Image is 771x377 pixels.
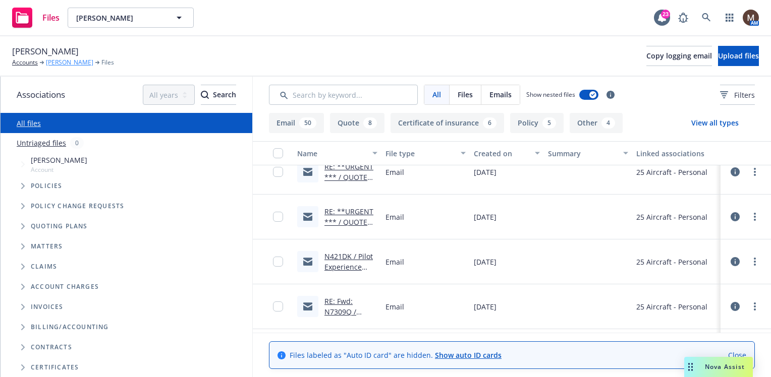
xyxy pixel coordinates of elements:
svg: Search [201,91,209,99]
button: Upload files [718,46,759,66]
span: Policies [31,183,63,189]
div: Summary [548,148,617,159]
div: 25 Aircraft - Personal [636,301,707,312]
div: 50 [299,117,316,129]
span: [PERSON_NAME] [76,13,163,23]
span: [DATE] [474,257,497,267]
div: Name [297,148,366,159]
a: Switch app [720,8,740,28]
span: Account [31,165,87,174]
div: File type [386,148,455,159]
button: Filters [720,85,755,105]
span: [DATE] [474,167,497,177]
div: Tree Example [1,153,252,317]
a: RE: **URGENT *** / QUOTE REQUEST / N421DK / Flying Tails, LLC [324,207,377,259]
a: more [749,256,761,268]
div: Search [201,85,236,104]
span: [PERSON_NAME] [12,45,79,58]
div: Linked associations [636,148,717,159]
span: Policy change requests [31,203,124,209]
a: N421DK / Pilot Experience Form / Flying Tails, LLC [324,252,373,293]
span: Upload files [718,51,759,60]
a: more [749,300,761,312]
span: Billing/Accounting [31,324,109,330]
span: Account charges [31,284,99,290]
a: Accounts [12,58,38,67]
div: 4 [601,117,615,129]
input: Toggle Row Selected [273,257,283,267]
a: more [749,211,761,223]
a: [PERSON_NAME] [46,58,93,67]
span: Filters [734,90,755,100]
span: Email [386,212,404,222]
span: Copy logging email [646,51,712,60]
button: File type [381,141,470,165]
button: Copy logging email [646,46,712,66]
button: Created on [470,141,543,165]
div: 0 [70,137,84,149]
span: Certificates [31,364,79,370]
span: Files labeled as "Auto ID card" are hidden. [290,350,502,360]
a: Show auto ID cards [435,350,502,360]
span: Filters [720,90,755,100]
span: Claims [31,264,57,270]
button: Summary [544,141,632,165]
span: Nova Assist [705,362,745,371]
span: [PERSON_NAME] [31,155,87,165]
div: 6 [483,117,497,129]
span: Quoting plans [31,223,88,229]
div: 8 [363,117,377,129]
button: Quote [330,113,384,133]
input: Search by keyword... [269,85,418,105]
a: Search [696,8,717,28]
span: Matters [31,243,63,249]
button: [PERSON_NAME] [68,8,194,28]
input: Toggle Row Selected [273,212,283,222]
button: SearchSearch [201,85,236,105]
div: 25 Aircraft - Personal [636,257,707,267]
span: Files [42,14,60,22]
input: Select all [273,148,283,158]
button: View all types [675,113,755,133]
span: Email [386,167,404,177]
a: All files [17,118,41,128]
input: Toggle Row Selected [273,301,283,311]
a: Files [8,4,64,32]
span: Files [101,58,114,67]
input: Toggle Row Selected [273,167,283,177]
a: Close [728,350,746,360]
span: [DATE] [474,301,497,312]
div: 25 Aircraft - Personal [636,167,707,177]
a: Untriaged files [17,138,66,148]
span: [DATE] [474,212,497,222]
div: 5 [542,117,556,129]
a: Report a Bug [673,8,693,28]
button: Nova Assist [684,357,753,377]
div: Drag to move [684,357,697,377]
button: Email [269,113,324,133]
button: Other [570,113,623,133]
div: Created on [474,148,528,159]
button: Policy [510,113,564,133]
span: Show nested files [526,90,575,99]
button: Certificate of insurance [391,113,504,133]
span: Email [386,257,404,267]
button: Name [293,141,381,165]
span: Emails [489,89,512,100]
div: 23 [661,10,670,19]
span: Files [458,89,473,100]
span: Email [386,301,404,312]
img: photo [743,10,759,26]
span: Contracts [31,344,72,350]
button: Linked associations [632,141,721,165]
div: 25 Aircraft - Personal [636,212,707,222]
a: more [749,166,761,178]
span: Invoices [31,304,64,310]
span: Associations [17,88,65,101]
span: All [432,89,441,100]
